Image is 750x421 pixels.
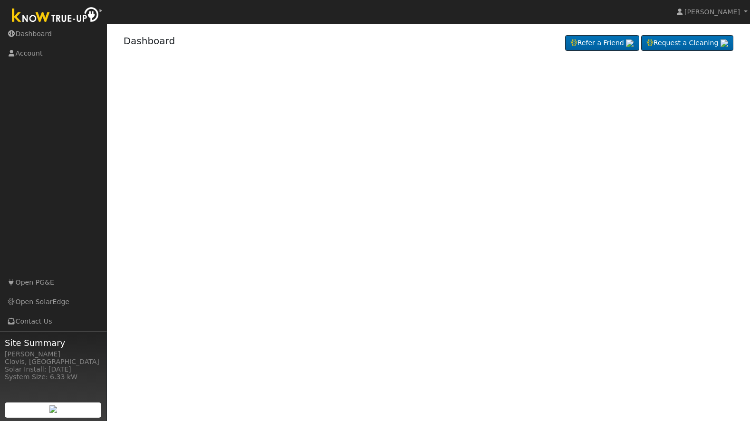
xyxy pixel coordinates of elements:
span: [PERSON_NAME] [684,8,740,16]
img: retrieve [49,405,57,413]
div: Clovis, [GEOGRAPHIC_DATA] [5,357,102,367]
a: Dashboard [124,35,175,47]
div: [PERSON_NAME] [5,349,102,359]
a: Refer a Friend [565,35,639,51]
img: retrieve [626,39,634,47]
div: Solar Install: [DATE] [5,364,102,374]
img: Know True-Up [7,5,107,27]
span: Site Summary [5,336,102,349]
a: Request a Cleaning [641,35,733,51]
img: retrieve [721,39,728,47]
div: System Size: 6.33 kW [5,372,102,382]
